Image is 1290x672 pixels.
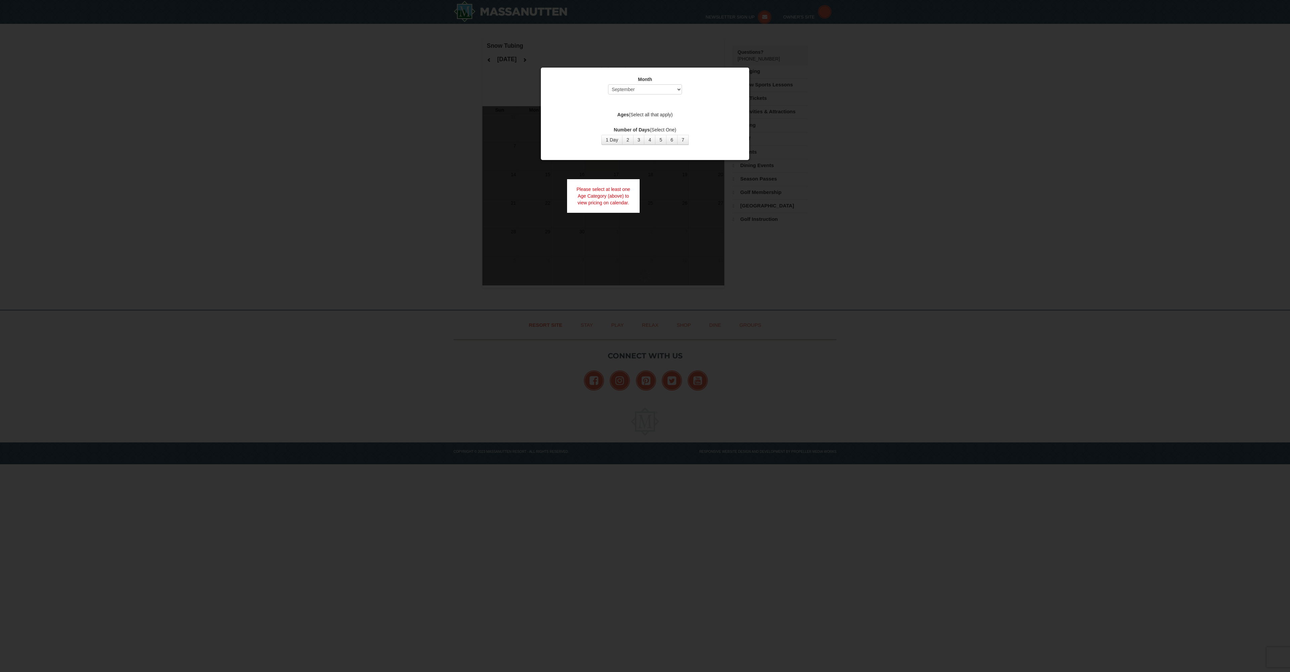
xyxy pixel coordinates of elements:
[601,135,622,145] button: 1 Day
[677,135,689,145] button: 7
[614,127,650,132] strong: Number of Days
[622,135,634,145] button: 2
[617,112,629,117] strong: Ages
[549,126,741,133] label: (Select One)
[655,135,666,145] button: 5
[638,269,652,282] img: wait gif
[633,135,645,145] button: 3
[567,179,640,213] div: Please select at least one Age Category (above) to view pricing on calendar.
[549,111,741,118] label: (Select all that apply)
[638,77,652,82] strong: Month
[644,135,655,145] button: 4
[666,135,678,145] button: 6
